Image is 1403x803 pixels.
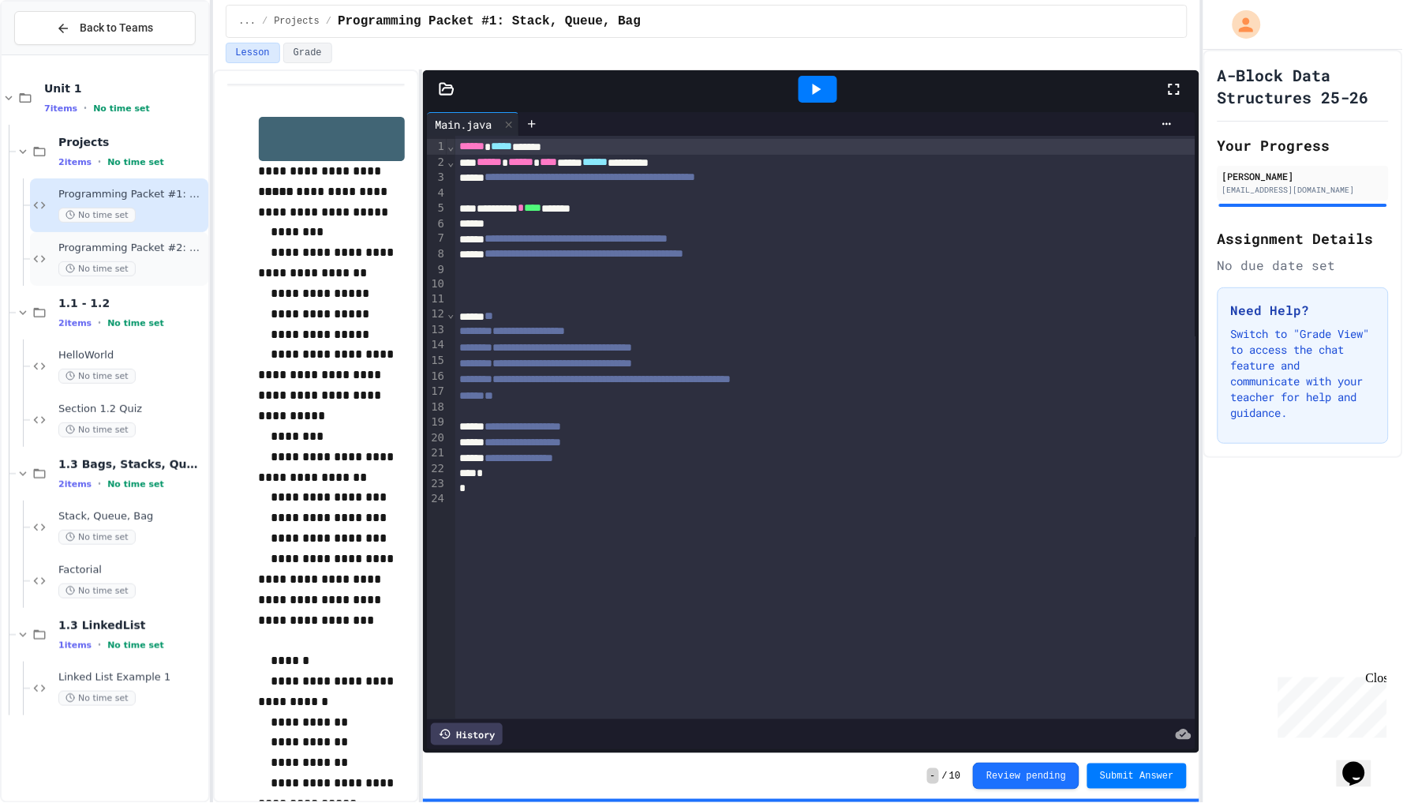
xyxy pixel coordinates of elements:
[427,337,447,353] div: 14
[6,6,109,100] div: Chat with us now!Close
[58,583,136,598] span: No time set
[98,156,101,168] span: •
[58,296,205,310] span: 1.1 - 1.2
[58,510,205,523] span: Stack, Queue, Bag
[427,322,447,338] div: 13
[58,691,136,706] span: No time set
[427,116,499,133] div: Main.java
[427,415,447,430] div: 19
[93,103,150,114] span: No time set
[58,422,136,437] span: No time set
[949,770,960,782] span: 10
[58,188,205,201] span: Programming Packet #1: Stack, Queue, Bag
[427,306,447,322] div: 12
[58,479,92,490] span: 2 items
[58,640,92,651] span: 1 items
[58,157,92,167] span: 2 items
[58,530,136,545] span: No time set
[98,639,101,651] span: •
[427,139,447,155] div: 1
[107,157,164,167] span: No time set
[58,242,205,255] span: Programming Packet #2: Book
[427,400,447,415] div: 18
[927,768,939,784] span: -
[427,262,447,277] div: 9
[427,491,447,506] div: 24
[226,43,280,63] button: Lesson
[973,763,1079,790] button: Review pending
[1087,764,1187,789] button: Submit Answer
[58,318,92,328] span: 2 items
[1218,256,1389,275] div: No due date set
[427,170,447,186] div: 3
[427,216,447,231] div: 6
[107,640,164,651] span: No time set
[107,479,164,490] span: No time set
[98,478,101,490] span: •
[44,81,205,96] span: Unit 1
[427,231,447,246] div: 7
[58,261,136,276] span: No time set
[58,369,136,384] span: No time set
[427,246,447,262] div: 8
[44,103,77,114] span: 7 items
[1222,184,1384,196] div: [EMAIL_ADDRESS][DOMAIN_NAME]
[427,276,447,291] div: 10
[427,186,447,201] div: 4
[427,291,447,306] div: 11
[1218,64,1389,108] h1: A-Block Data Structures 25-26
[447,140,455,152] span: Fold line
[326,15,331,28] span: /
[1216,6,1265,43] div: My Account
[427,369,447,385] div: 16
[274,15,320,28] span: Projects
[239,15,256,28] span: ...
[1218,134,1389,156] h2: Your Progress
[80,20,153,36] span: Back to Teams
[14,11,196,45] button: Back to Teams
[1100,770,1174,782] span: Submit Answer
[1272,671,1387,738] iframe: chat widget
[1218,227,1389,250] h2: Assignment Details
[58,671,205,685] span: Linked List Example 1
[447,156,455,168] span: Fold line
[431,723,503,745] div: History
[58,618,205,632] span: 1.3 LinkedList
[58,208,136,223] span: No time set
[1222,169,1384,183] div: [PERSON_NAME]
[1231,326,1375,421] p: Switch to "Grade View" to access the chat feature and communicate with your teacher for help and ...
[942,770,948,782] span: /
[58,349,205,362] span: HelloWorld
[283,43,332,63] button: Grade
[447,307,455,320] span: Fold line
[58,564,205,577] span: Factorial
[427,430,447,446] div: 20
[107,318,164,328] span: No time set
[1231,301,1375,320] h3: Need Help?
[58,457,205,471] span: 1.3 Bags, Stacks, Queues
[1337,740,1387,787] iframe: chat widget
[427,384,447,400] div: 17
[262,15,268,28] span: /
[427,445,447,461] div: 21
[427,201,447,216] div: 5
[58,403,205,416] span: Section 1.2 Quiz
[98,317,101,329] span: •
[427,461,447,476] div: 22
[427,155,447,171] div: 2
[338,12,641,31] span: Programming Packet #1: Stack, Queue, Bag
[427,476,447,491] div: 23
[84,102,87,114] span: •
[427,112,519,136] div: Main.java
[427,353,447,369] div: 15
[58,135,205,149] span: Projects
